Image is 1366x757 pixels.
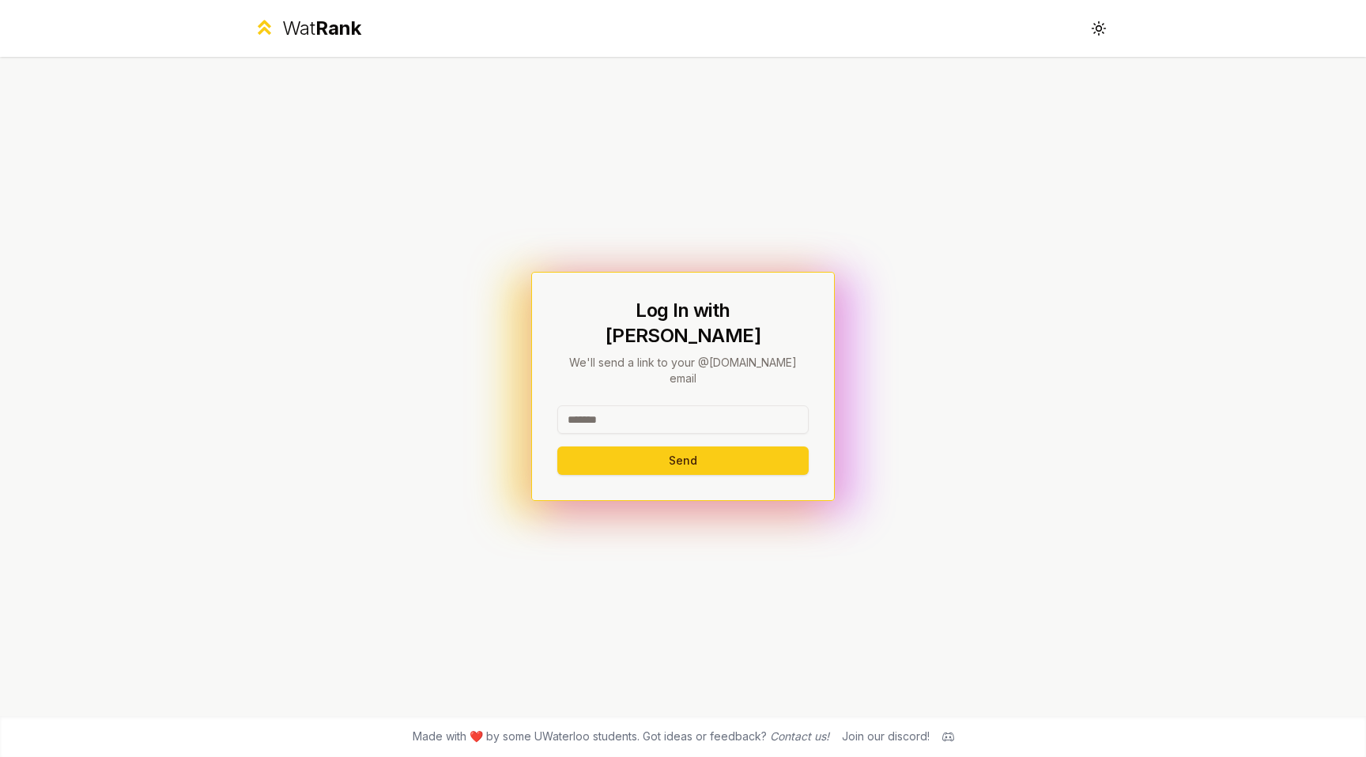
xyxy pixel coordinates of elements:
a: Contact us! [770,729,829,743]
div: Wat [282,16,361,41]
h1: Log In with [PERSON_NAME] [557,298,809,348]
span: Rank [315,17,361,40]
div: Join our discord! [842,729,930,744]
span: Made with ❤️ by some UWaterloo students. Got ideas or feedback? [413,729,829,744]
p: We'll send a link to your @[DOMAIN_NAME] email [557,355,809,386]
button: Send [557,446,809,475]
a: WatRank [253,16,361,41]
